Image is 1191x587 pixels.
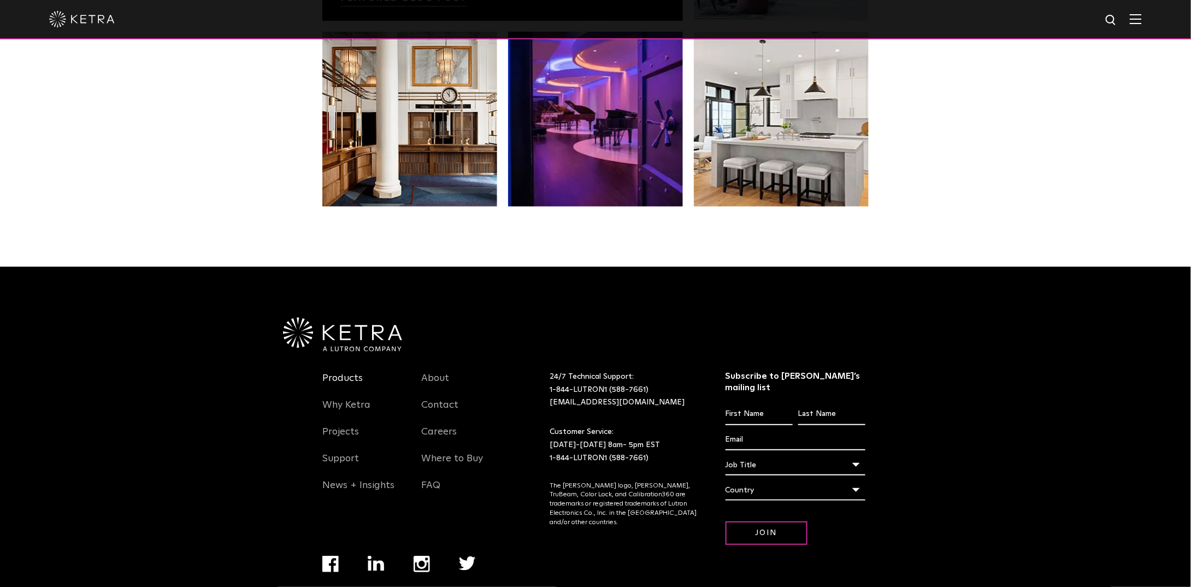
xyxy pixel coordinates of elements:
a: News + Insights [322,479,394,504]
a: Products [322,372,363,397]
a: 1-844-LUTRON1 (588-7661) [550,386,649,394]
a: Where to Buy [422,453,484,478]
a: About [422,372,450,397]
p: 24/7 Technical Support: [550,371,698,409]
a: [EMAIL_ADDRESS][DOMAIN_NAME] [550,398,685,406]
input: Email [726,430,866,450]
a: Why Ketra [322,399,370,424]
p: The [PERSON_NAME] logo, [PERSON_NAME], TruBeam, Color Lock, and Calibration360 are trademarks or ... [550,482,698,527]
img: Hamburger%20Nav.svg [1130,14,1142,24]
input: Last Name [798,404,865,425]
img: linkedin [368,556,385,571]
input: First Name [726,404,793,425]
h3: Subscribe to [PERSON_NAME]’s mailing list [726,371,866,394]
img: search icon [1105,14,1118,27]
img: ketra-logo-2019-white [49,11,115,27]
img: Ketra-aLutronCo_White_RGB [283,318,402,351]
div: Navigation Menu [322,371,405,504]
a: Support [322,453,359,478]
img: twitter [459,556,476,571]
a: 1-844-LUTRON1 (588-7661) [550,454,649,462]
a: FAQ [422,479,441,504]
input: Join [726,521,807,545]
a: Projects [322,426,359,451]
div: Country [726,480,866,501]
div: Job Title [726,455,866,476]
a: Contact [422,399,459,424]
img: instagram [414,556,430,572]
img: facebook [322,556,339,572]
a: Careers [422,426,457,451]
div: Navigation Menu [422,371,505,504]
p: Customer Service: [DATE]-[DATE] 8am- 5pm EST [550,426,698,465]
